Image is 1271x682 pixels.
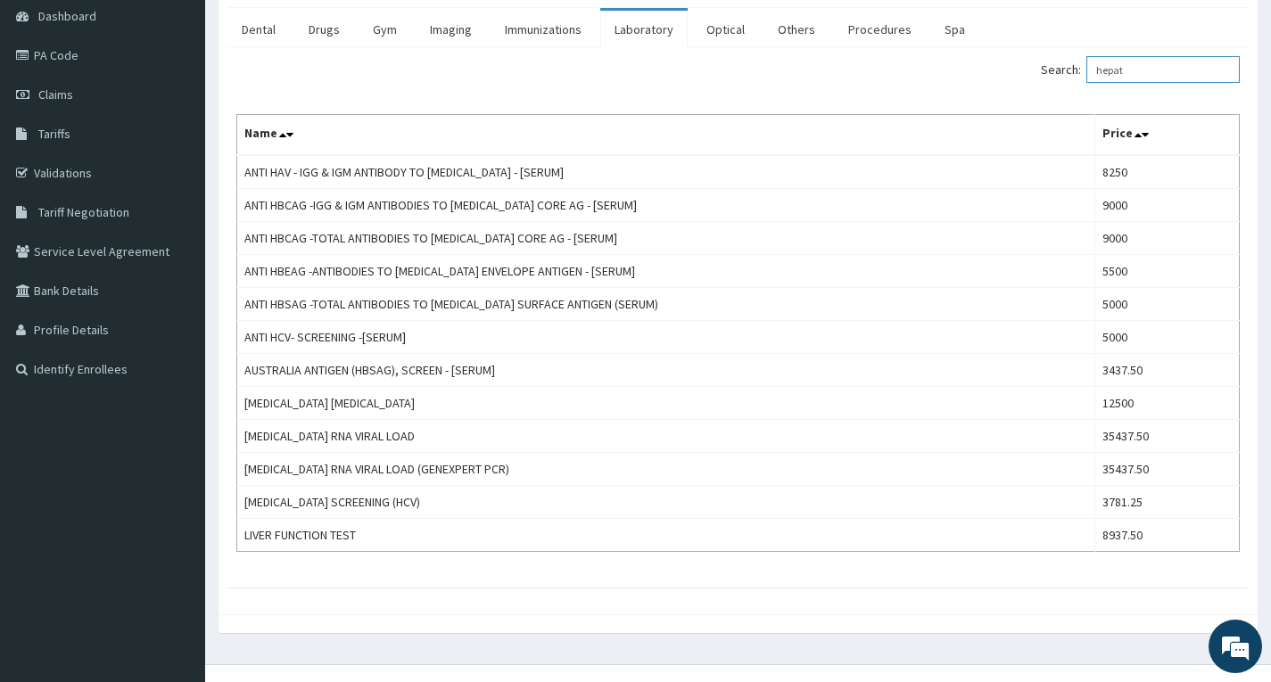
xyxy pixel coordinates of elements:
td: 8937.50 [1095,519,1240,552]
div: Minimize live chat window [293,9,335,52]
td: [MEDICAL_DATA] [MEDICAL_DATA] [237,387,1095,420]
span: Tariffs [38,126,70,142]
a: Drugs [294,11,354,48]
a: Others [763,11,829,48]
td: 12500 [1095,387,1240,420]
a: Laboratory [600,11,688,48]
td: ANTI HBCAG -TOTAL ANTIBODIES TO [MEDICAL_DATA] CORE AG - [SERUM] [237,222,1095,255]
a: Dental [227,11,290,48]
td: AUSTRALIA ANTIGEN (HBSAG), SCREEN - [SERUM] [237,354,1095,387]
td: 3437.50 [1095,354,1240,387]
td: [MEDICAL_DATA] RNA VIRAL LOAD [237,420,1095,453]
td: 5500 [1095,255,1240,288]
th: Price [1095,115,1240,156]
td: ANTI HBCAG -IGG & IGM ANTIBODIES TO [MEDICAL_DATA] CORE AG - [SERUM] [237,189,1095,222]
td: 9000 [1095,222,1240,255]
th: Name [237,115,1095,156]
a: Procedures [834,11,926,48]
td: ANTI HAV - IGG & IGM ANTIBODY TO [MEDICAL_DATA] - [SERUM] [237,155,1095,189]
td: 8250 [1095,155,1240,189]
td: 35437.50 [1095,453,1240,486]
input: Search: [1086,56,1240,83]
td: [MEDICAL_DATA] SCREENING (HCV) [237,486,1095,519]
a: Spa [930,11,979,48]
span: Dashboard [38,8,96,24]
textarea: Type your message and hit 'Enter' [9,487,340,549]
a: Imaging [416,11,486,48]
td: ANTI HBEAG -ANTIBODIES TO [MEDICAL_DATA] ENVELOPE ANTIGEN - [SERUM] [237,255,1095,288]
span: We're online! [103,225,246,405]
td: ANTI HCV- SCREENING -[SERUM] [237,321,1095,354]
td: 3781.25 [1095,486,1240,519]
div: Chat with us now [93,100,300,123]
td: 5000 [1095,288,1240,321]
td: LIVER FUNCTION TEST [237,519,1095,552]
td: 35437.50 [1095,420,1240,453]
td: [MEDICAL_DATA] RNA VIRAL LOAD (GENEXPERT PCR) [237,453,1095,486]
span: Claims [38,86,73,103]
td: ANTI HBSAG -TOTAL ANTIBODIES TO [MEDICAL_DATA] SURFACE ANTIGEN (SERUM) [237,288,1095,321]
img: d_794563401_company_1708531726252_794563401 [33,89,72,134]
a: Optical [692,11,759,48]
td: 5000 [1095,321,1240,354]
label: Search: [1041,56,1240,83]
span: Tariff Negotiation [38,204,129,220]
a: Immunizations [491,11,596,48]
a: Gym [359,11,411,48]
td: 9000 [1095,189,1240,222]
